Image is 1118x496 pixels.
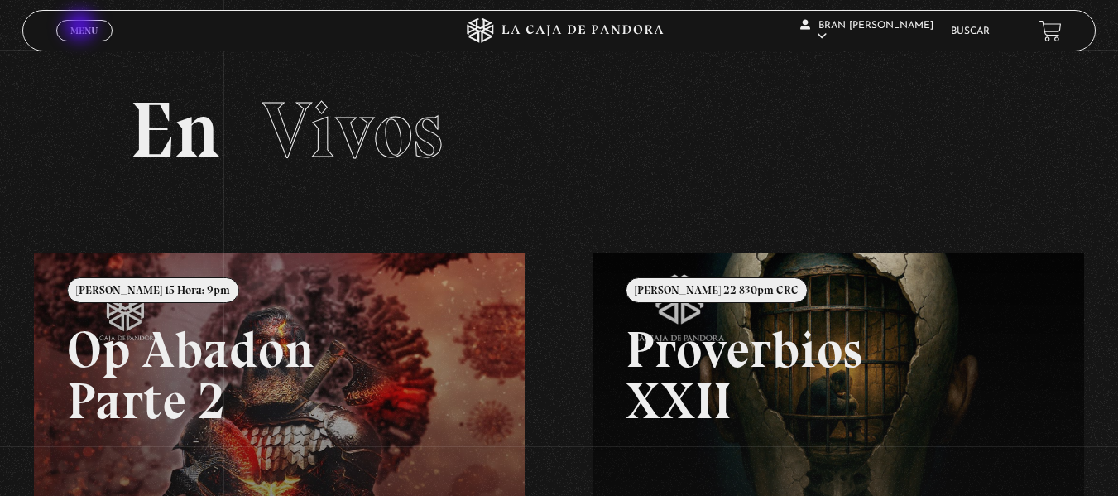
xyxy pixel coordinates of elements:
span: Cerrar [65,40,103,51]
a: Buscar [951,26,990,36]
a: View your shopping cart [1039,19,1062,41]
span: Vivos [262,83,443,177]
span: Bran [PERSON_NAME] [800,21,933,41]
h2: En [130,91,989,170]
span: Menu [70,26,98,36]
